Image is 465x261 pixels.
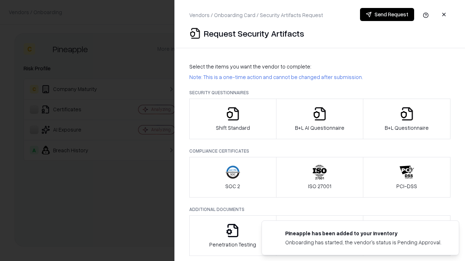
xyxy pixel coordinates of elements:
img: pineappleenergy.com [271,229,279,238]
button: Data Processing Agreement [363,215,450,256]
p: ISO 27001 [308,182,331,190]
p: B+L AI Questionnaire [295,124,344,132]
div: Pineapple has been added to your inventory [285,229,441,237]
button: B+L AI Questionnaire [276,99,364,139]
button: ISO 27001 [276,157,364,198]
p: Additional Documents [189,206,450,212]
p: SOC 2 [225,182,240,190]
div: Onboarding has started, the vendor's status is Pending Approval. [285,239,441,246]
button: B+L Questionnaire [363,99,450,139]
button: Privacy Policy [276,215,364,256]
p: Security Questionnaires [189,90,450,96]
p: Vendors / Onboarding Card / Security Artifacts Request [189,11,323,19]
p: Select the items you want the vendor to complete: [189,63,450,70]
p: Note: This is a one-time action and cannot be changed after submission. [189,73,450,81]
button: Send Request [360,8,414,21]
button: Penetration Testing [189,215,276,256]
button: SOC 2 [189,157,276,198]
p: B+L Questionnaire [385,124,429,132]
p: PCI-DSS [396,182,417,190]
p: Shift Standard [216,124,250,132]
p: Penetration Testing [209,241,256,248]
button: PCI-DSS [363,157,450,198]
p: Request Security Artifacts [204,28,304,39]
button: Shift Standard [189,99,276,139]
p: Compliance Certificates [189,148,450,154]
